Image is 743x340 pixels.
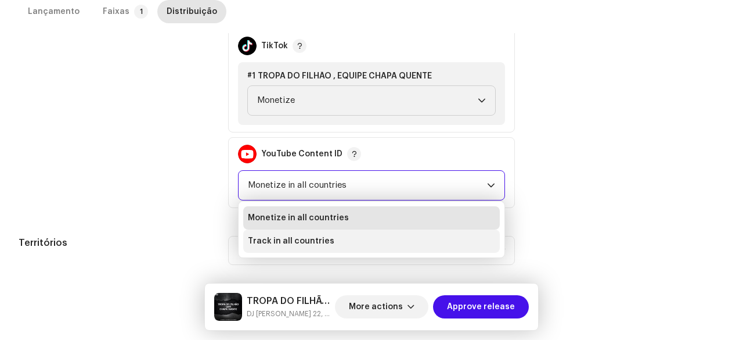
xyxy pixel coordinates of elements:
div: dropdown trigger [478,86,486,115]
button: More actions [335,295,428,318]
strong: TikTok [261,41,288,51]
span: More actions [349,295,403,318]
span: Track in all countries [248,235,334,247]
li: Monetize in all countries [243,206,500,230]
li: Track in all countries [243,230,500,253]
span: Monetize in all countries [248,171,487,200]
span: Monetize in all countries [248,212,349,224]
span: Monetize [257,86,478,115]
div: #1 TROPA DO FILHÃO , EQUIPE CHAPA QUENTE [247,71,496,81]
div: dropdown trigger [487,171,495,200]
ul: Option List [239,202,504,257]
h5: Territórios [19,236,210,250]
span: Approve release [447,295,515,318]
small: TROPA DO FILHÃO , EQUIPE CHAPA QUENTE [247,308,330,320]
strong: YouTube Content ID [261,149,342,159]
p-accordion-header: 255 Países [228,236,515,265]
h5: TROPA DO FILHÃO , EQUIPE CHAPA QUENTE [247,294,330,308]
img: 43b46ae1-6e12-4102-85e6-f227a0a5cd53 [214,293,242,321]
button: Approve release [433,295,529,318]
